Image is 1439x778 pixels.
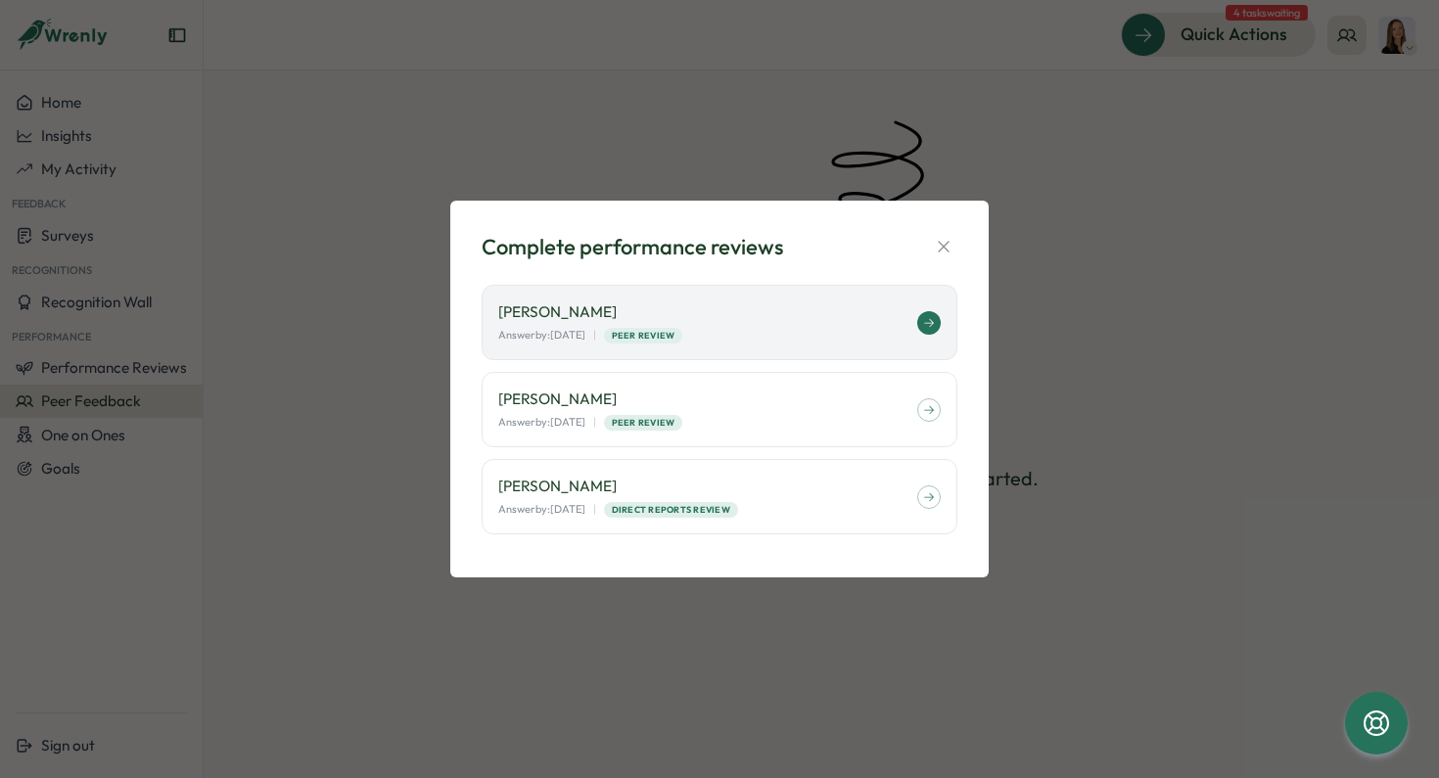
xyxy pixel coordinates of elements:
p: Answer by: [DATE] [498,501,585,518]
p: | [593,414,596,431]
p: Answer by: [DATE] [498,414,585,431]
span: Peer Review [612,329,675,343]
p: [PERSON_NAME] [498,301,917,323]
a: [PERSON_NAME] Answerby:[DATE]|Peer Review [482,372,957,447]
p: [PERSON_NAME] [498,476,917,497]
span: Peer Review [612,416,675,430]
p: [PERSON_NAME] [498,389,917,410]
a: [PERSON_NAME] Answerby:[DATE]|Peer Review [482,285,957,360]
div: Complete performance reviews [482,232,783,262]
p: | [593,327,596,343]
p: Answer by: [DATE] [498,327,585,343]
a: [PERSON_NAME] Answerby:[DATE]|Direct Reports Review [482,459,957,534]
p: | [593,501,596,518]
span: Direct Reports Review [612,503,730,517]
